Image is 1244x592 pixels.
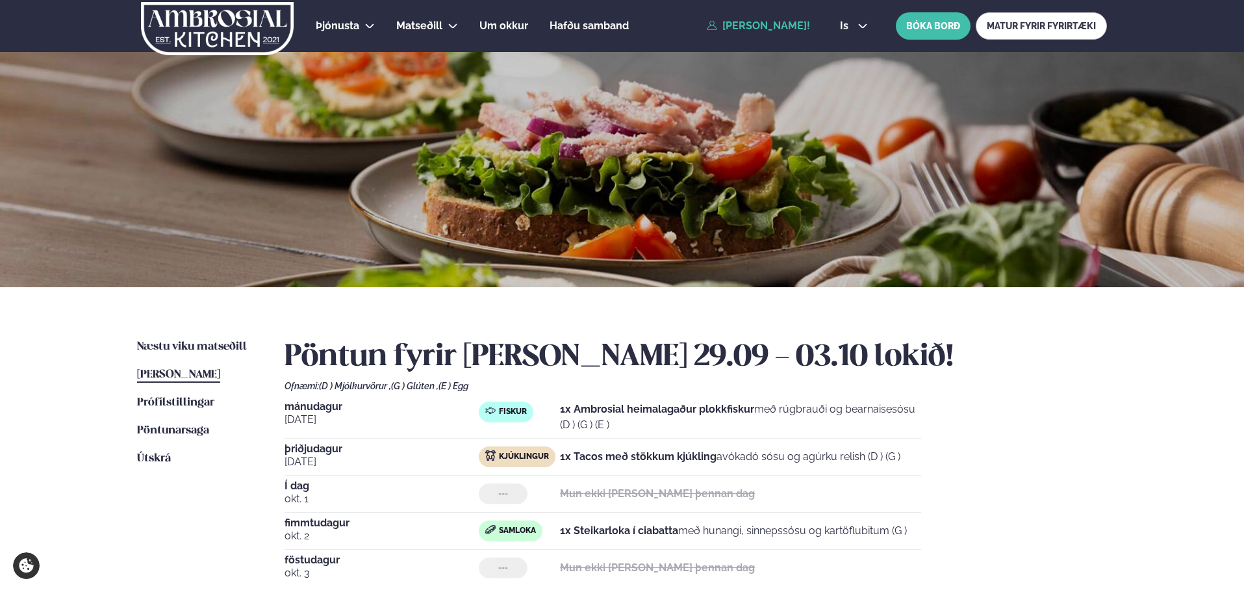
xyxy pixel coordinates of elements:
[830,21,878,31] button: is
[499,407,527,417] span: Fiskur
[285,481,479,491] span: Í dag
[479,18,528,34] a: Um okkur
[396,19,442,32] span: Matseðill
[285,402,479,412] span: mánudagur
[485,405,496,416] img: fish.svg
[485,450,496,461] img: chicken.svg
[560,561,755,574] strong: Mun ekki [PERSON_NAME] þennan dag
[285,454,479,470] span: [DATE]
[560,524,678,537] strong: 1x Steikarloka í ciabatta
[137,453,171,464] span: Útskrá
[137,425,209,436] span: Pöntunarsaga
[498,563,508,573] span: ---
[137,341,247,352] span: Næstu viku matseðill
[976,12,1107,40] a: MATUR FYRIR FYRIRTÆKI
[285,339,1107,376] h2: Pöntun fyrir [PERSON_NAME] 29.09 - 03.10 lokið!
[560,449,900,465] p: avókadó sósu og agúrku relish (D ) (G )
[438,381,468,391] span: (E ) Egg
[560,487,755,500] strong: Mun ekki [PERSON_NAME] þennan dag
[499,452,549,462] span: Kjúklingur
[479,19,528,32] span: Um okkur
[285,555,479,565] span: föstudagur
[391,381,438,391] span: (G ) Glúten ,
[137,395,214,411] a: Prófílstillingar
[840,21,852,31] span: is
[13,552,40,579] a: Cookie settings
[560,403,754,415] strong: 1x Ambrosial heimalagaður plokkfiskur
[316,19,359,32] span: Þjónusta
[285,518,479,528] span: fimmtudagur
[137,451,171,467] a: Útskrá
[498,489,508,499] span: ---
[137,367,220,383] a: [PERSON_NAME]
[285,528,479,544] span: okt. 2
[285,381,1107,391] div: Ofnæmi:
[550,18,629,34] a: Hafðu samband
[316,18,359,34] a: Þjónusta
[137,339,247,355] a: Næstu viku matseðill
[137,423,209,439] a: Pöntunarsaga
[285,491,479,507] span: okt. 1
[499,526,536,536] span: Samloka
[560,450,717,463] strong: 1x Tacos með stökkum kjúkling
[285,565,479,581] span: okt. 3
[707,20,810,32] a: [PERSON_NAME]!
[137,397,214,408] span: Prófílstillingar
[319,381,391,391] span: (D ) Mjólkurvörur ,
[550,19,629,32] span: Hafðu samband
[285,444,479,454] span: þriðjudagur
[396,18,442,34] a: Matseðill
[896,12,971,40] button: BÓKA BORÐ
[140,2,295,55] img: logo
[485,525,496,534] img: sandwich-new-16px.svg
[285,412,479,428] span: [DATE]
[560,402,921,433] p: með rúgbrauði og bearnaisesósu (D ) (G ) (E )
[560,523,907,539] p: með hunangi, sinnepssósu og kartöflubitum (G )
[137,369,220,380] span: [PERSON_NAME]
